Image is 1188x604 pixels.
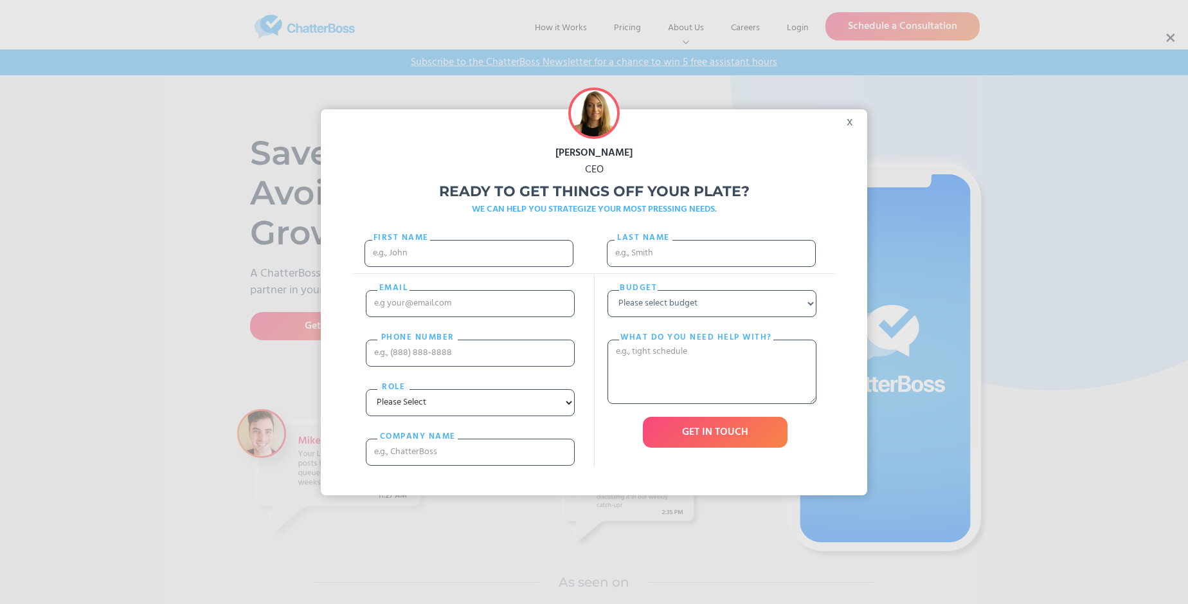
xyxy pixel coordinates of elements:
div: [PERSON_NAME] [321,145,867,161]
label: cOMPANY NAME [377,430,458,443]
strong: Ready to get things off your plate? [439,183,750,200]
input: e.g., John [364,240,573,267]
div: x [838,109,867,129]
input: e.g., ChatterBoss [366,439,575,466]
label: Last name [615,232,672,244]
input: GET IN TOUCH [643,417,788,448]
label: Budget [619,282,658,295]
div: CEO [321,161,867,178]
form: Freebie Popup Form 2021 [353,224,835,479]
input: e.g your@email.com [366,290,575,317]
label: First Name [372,232,430,244]
input: e.g., (888) 888-8888 [366,340,575,367]
label: Role [377,381,410,394]
input: e.g., Smith [607,240,816,267]
strong: WE CAN HELP YOU STRATEGIZE YOUR MOST PRESSING NEEDS. [472,202,717,217]
label: email [377,282,410,295]
label: PHONE nUMBER [377,331,458,344]
label: What do you need help with? [619,331,773,344]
